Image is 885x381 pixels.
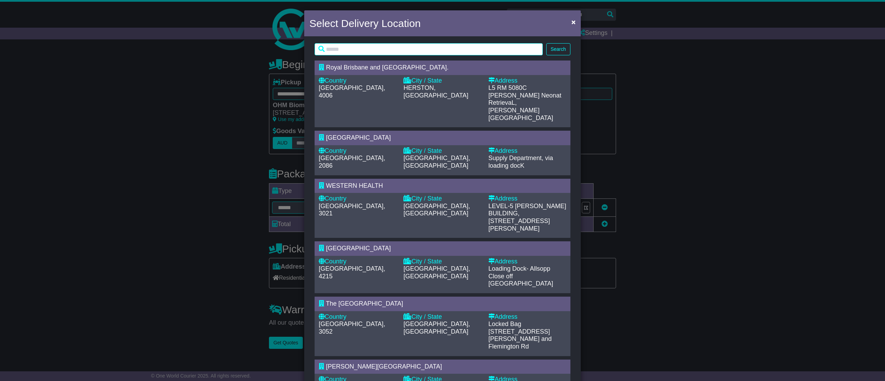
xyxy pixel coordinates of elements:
[326,64,448,71] span: Royal Brisbane and [GEOGRAPHIC_DATA].
[403,258,481,266] div: City / State
[403,313,481,321] div: City / State
[319,313,397,321] div: Country
[319,147,397,155] div: Country
[319,320,385,335] span: [GEOGRAPHIC_DATA], 3052
[309,16,421,31] h4: Select Delivery Location
[403,147,481,155] div: City / State
[403,155,470,169] span: [GEOGRAPHIC_DATA], [GEOGRAPHIC_DATA]
[319,155,385,169] span: [GEOGRAPHIC_DATA], 2086
[488,273,553,287] span: off [GEOGRAPHIC_DATA]
[319,258,397,266] div: Country
[319,195,397,203] div: Country
[403,195,481,203] div: City / State
[488,147,566,155] div: Address
[403,84,468,99] span: HERSTON, [GEOGRAPHIC_DATA]
[488,320,550,342] span: Locked Bag [STREET_ADDRESS][PERSON_NAME]
[488,155,553,169] span: via loading docK
[326,300,403,307] span: The [GEOGRAPHIC_DATA]
[546,43,570,55] button: Search
[319,265,385,280] span: [GEOGRAPHIC_DATA], 4215
[568,15,579,29] button: Close
[488,195,566,203] div: Address
[488,155,543,161] span: Supply Department,
[326,363,442,370] span: [PERSON_NAME][GEOGRAPHIC_DATA]
[488,258,566,266] div: Address
[488,210,550,232] span: BUILDING,[STREET_ADDRESS][PERSON_NAME]
[488,77,566,85] div: Address
[488,265,550,280] span: Loading Dock- Allsopp Close
[403,320,470,335] span: [GEOGRAPHIC_DATA], [GEOGRAPHIC_DATA]
[319,84,385,99] span: [GEOGRAPHIC_DATA], 4006
[326,245,391,252] span: [GEOGRAPHIC_DATA]
[403,77,481,85] div: City / State
[403,265,470,280] span: [GEOGRAPHIC_DATA], [GEOGRAPHIC_DATA]
[326,182,383,189] span: WESTERN HEALTH
[326,134,391,141] span: [GEOGRAPHIC_DATA]
[571,18,576,26] span: ×
[488,335,552,350] span: and Flemington Rd
[488,99,553,121] span: RetrievaL,[PERSON_NAME][GEOGRAPHIC_DATA]
[488,203,566,210] span: LEVEL-5 [PERSON_NAME]
[319,77,397,85] div: Country
[488,84,561,99] span: L5 RM 5080C [PERSON_NAME] Neonat
[319,203,385,217] span: [GEOGRAPHIC_DATA], 3021
[403,203,470,217] span: [GEOGRAPHIC_DATA], [GEOGRAPHIC_DATA]
[488,313,566,321] div: Address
